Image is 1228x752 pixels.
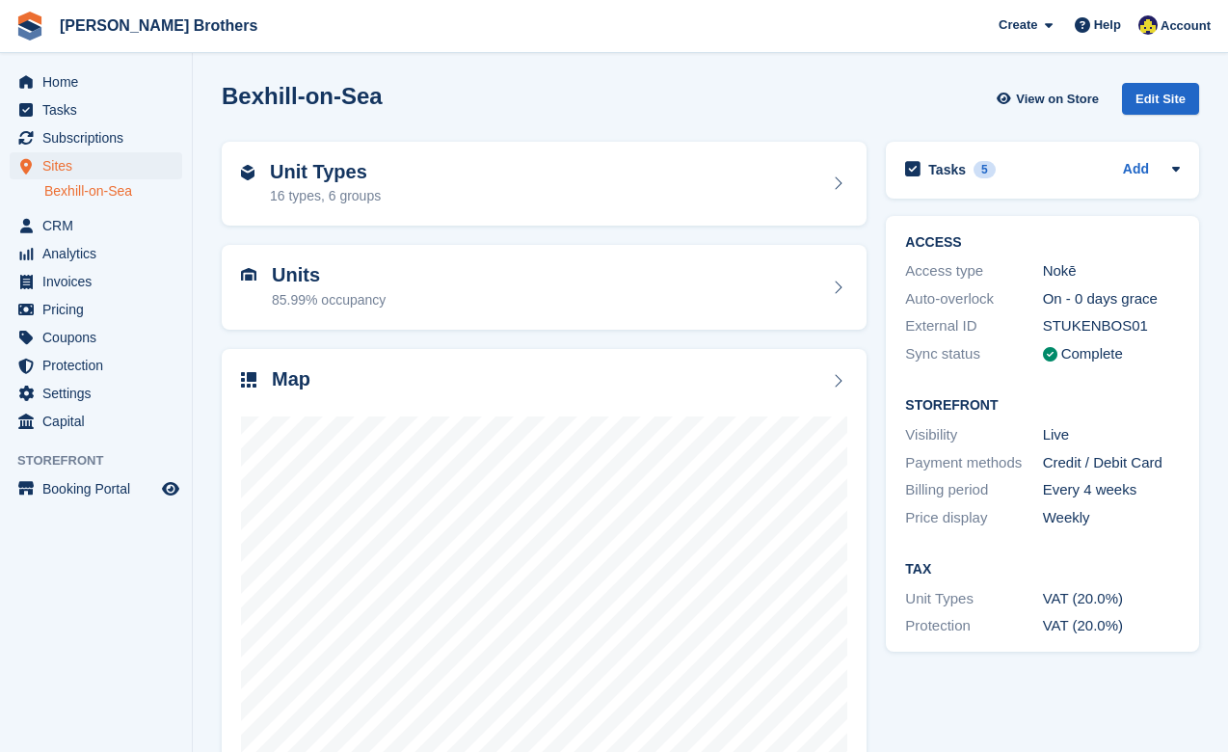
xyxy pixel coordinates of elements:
[159,477,182,500] a: Preview store
[42,475,158,502] span: Booking Portal
[10,268,182,295] a: menu
[1122,83,1199,122] a: Edit Site
[10,152,182,179] a: menu
[52,10,265,41] a: [PERSON_NAME] Brothers
[42,68,158,95] span: Home
[42,296,158,323] span: Pricing
[1122,83,1199,115] div: Edit Site
[241,372,256,388] img: map-icn-33ee37083ee616e46c38cad1a60f524a97daa1e2b2c8c0bc3eb3415660979fc1.svg
[905,588,1042,610] div: Unit Types
[10,352,182,379] a: menu
[905,343,1042,365] div: Sync status
[272,368,310,390] h2: Map
[42,212,158,239] span: CRM
[10,96,182,123] a: menu
[42,380,158,407] span: Settings
[974,161,996,178] div: 5
[10,324,182,351] a: menu
[270,186,381,206] div: 16 types, 6 groups
[905,235,1180,251] h2: ACCESS
[42,324,158,351] span: Coupons
[10,68,182,95] a: menu
[10,124,182,151] a: menu
[241,268,256,282] img: unit-icn-7be61d7bf1b0ce9d3e12c5938cc71ed9869f7b940bace4675aadf7bd6d80202e.svg
[1043,315,1180,337] div: STUKENBOS01
[44,182,182,201] a: Bexhill-on-Sea
[928,161,966,178] h2: Tasks
[905,288,1042,310] div: Auto-overlock
[1043,424,1180,446] div: Live
[10,475,182,502] a: menu
[905,479,1042,501] div: Billing period
[10,380,182,407] a: menu
[1123,159,1149,181] a: Add
[1016,90,1099,109] span: View on Store
[42,352,158,379] span: Protection
[994,83,1107,115] a: View on Store
[17,451,192,470] span: Storefront
[42,408,158,435] span: Capital
[1043,615,1180,637] div: VAT (20.0%)
[270,161,381,183] h2: Unit Types
[1161,16,1211,36] span: Account
[999,15,1037,35] span: Create
[905,424,1042,446] div: Visibility
[10,212,182,239] a: menu
[42,124,158,151] span: Subscriptions
[222,83,383,109] h2: Bexhill-on-Sea
[272,290,386,310] div: 85.99% occupancy
[272,264,386,286] h2: Units
[1043,507,1180,529] div: Weekly
[10,240,182,267] a: menu
[1094,15,1121,35] span: Help
[1138,15,1158,35] img: Cameron
[42,268,158,295] span: Invoices
[905,562,1180,577] h2: Tax
[905,398,1180,414] h2: Storefront
[42,152,158,179] span: Sites
[222,245,867,330] a: Units 85.99% occupancy
[905,507,1042,529] div: Price display
[241,165,254,180] img: unit-type-icn-2b2737a686de81e16bb02015468b77c625bbabd49415b5ef34ead5e3b44a266d.svg
[10,296,182,323] a: menu
[15,12,44,40] img: stora-icon-8386f47178a22dfd0bd8f6a31ec36ba5ce8667c1dd55bd0f319d3a0aa187defe.svg
[222,142,867,227] a: Unit Types 16 types, 6 groups
[905,315,1042,337] div: External ID
[42,96,158,123] span: Tasks
[1043,260,1180,282] div: Nokē
[10,408,182,435] a: menu
[1043,588,1180,610] div: VAT (20.0%)
[1043,479,1180,501] div: Every 4 weeks
[42,240,158,267] span: Analytics
[905,260,1042,282] div: Access type
[1061,343,1123,365] div: Complete
[905,615,1042,637] div: Protection
[1043,452,1180,474] div: Credit / Debit Card
[905,452,1042,474] div: Payment methods
[1043,288,1180,310] div: On - 0 days grace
